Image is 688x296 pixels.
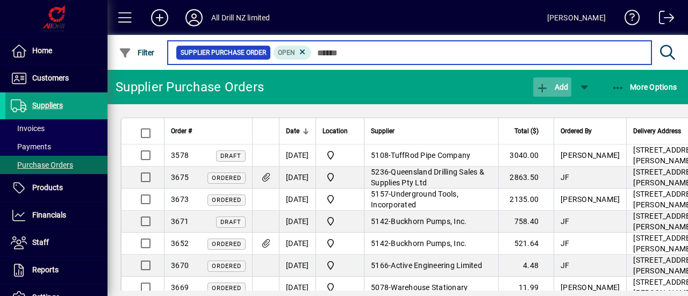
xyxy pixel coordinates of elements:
[371,168,389,176] span: 5236
[561,195,620,204] span: [PERSON_NAME]
[364,145,498,167] td: -
[498,255,554,277] td: 4.48
[364,189,498,211] td: -
[609,77,680,97] button: More Options
[286,125,299,137] span: Date
[322,193,357,206] span: All Drill NZ Limited
[391,283,468,292] span: Warehouse Stationary
[171,283,189,292] span: 3669
[617,2,640,37] a: Knowledge Base
[322,259,357,272] span: All Drill NZ Limited
[561,125,620,137] div: Ordered By
[561,173,570,182] span: JF
[279,167,316,189] td: [DATE]
[32,101,63,110] span: Suppliers
[371,168,484,187] span: Queensland Drilling Sales & Supplies Pty Ltd
[32,265,59,274] span: Reports
[498,211,554,233] td: 758.40
[119,48,155,57] span: Filter
[5,202,107,229] a: Financials
[32,46,52,55] span: Home
[364,167,498,189] td: -
[5,138,107,156] a: Payments
[371,190,389,198] span: 5157
[5,119,107,138] a: Invoices
[533,77,571,97] button: Add
[561,283,620,292] span: [PERSON_NAME]
[212,175,241,182] span: Ordered
[561,151,620,160] span: [PERSON_NAME]
[561,125,592,137] span: Ordered By
[171,125,246,137] div: Order #
[211,9,270,26] div: All Drill NZ limited
[322,125,348,137] span: Location
[536,83,568,91] span: Add
[391,151,470,160] span: TuffRod Pipe Company
[514,125,539,137] span: Total ($)
[561,217,570,226] span: JF
[322,281,357,294] span: All Drill NZ Limited
[171,261,189,270] span: 3670
[371,190,458,209] span: Underground Tools, Incorporated
[371,125,492,137] div: Supplier
[5,175,107,201] a: Products
[498,145,554,167] td: 3040.00
[391,217,467,226] span: Buckhorn Pumps, Inc.
[116,43,157,62] button: Filter
[5,38,107,64] a: Home
[322,125,357,137] div: Location
[371,217,389,226] span: 5142
[371,239,389,248] span: 5142
[5,65,107,92] a: Customers
[322,149,357,162] span: All Drill NZ Limited
[561,261,570,270] span: JF
[612,83,677,91] span: More Options
[171,217,189,226] span: 3671
[498,189,554,211] td: 2135.00
[633,125,681,137] span: Delivery Address
[32,211,66,219] span: Financials
[171,151,189,160] span: 3578
[364,255,498,277] td: -
[561,239,570,248] span: JF
[651,2,675,37] a: Logout
[171,125,192,137] span: Order #
[278,49,295,56] span: Open
[391,261,482,270] span: Active Engineering Limited
[505,125,548,137] div: Total ($)
[181,47,266,58] span: Supplier Purchase Order
[212,285,241,292] span: Ordered
[371,283,389,292] span: 5078
[171,173,189,182] span: 3675
[5,156,107,174] a: Purchase Orders
[286,125,309,137] div: Date
[391,239,467,248] span: Buckhorn Pumps, Inc.
[171,239,189,248] span: 3652
[171,195,189,204] span: 3673
[364,233,498,255] td: -
[142,8,177,27] button: Add
[11,124,45,133] span: Invoices
[274,46,312,60] mat-chip: Completion Status: Open
[32,74,69,82] span: Customers
[547,9,606,26] div: [PERSON_NAME]
[11,161,73,169] span: Purchase Orders
[116,78,264,96] div: Supplier Purchase Orders
[212,197,241,204] span: Ordered
[371,151,389,160] span: 5108
[32,183,63,192] span: Products
[5,257,107,284] a: Reports
[498,167,554,189] td: 2863.50
[11,142,51,151] span: Payments
[212,241,241,248] span: Ordered
[279,233,316,255] td: [DATE]
[498,233,554,255] td: 521.64
[322,237,357,250] span: All Drill NZ Limited
[5,229,107,256] a: Staff
[177,8,211,27] button: Profile
[364,211,498,233] td: -
[279,145,316,167] td: [DATE]
[279,255,316,277] td: [DATE]
[371,261,389,270] span: 5166
[220,153,241,160] span: Draft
